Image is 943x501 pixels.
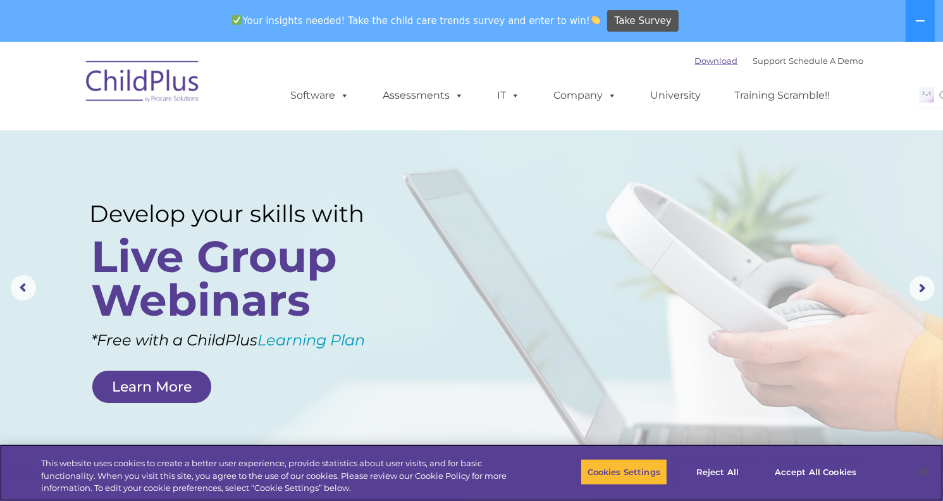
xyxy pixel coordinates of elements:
[91,326,424,354] rs-layer: *Free with a ChildPlus
[607,10,679,32] a: Take Survey
[371,83,477,108] a: Assessments
[678,459,757,485] button: Reject All
[227,8,606,33] span: Your insights needed! Take the child care trends survey and enter to win!
[485,83,533,108] a: IT
[695,56,738,66] a: Download
[80,52,206,115] img: ChildPlus by Procare Solutions
[768,459,863,485] button: Accept All Cookies
[92,371,211,403] a: Learn More
[695,56,864,66] font: |
[176,135,230,145] span: Phone number
[541,83,630,108] a: Company
[615,10,672,32] span: Take Survey
[257,331,365,349] a: Learning Plan
[909,458,937,486] button: Close
[278,83,362,108] a: Software
[581,459,667,485] button: Cookies Settings
[91,235,398,322] rs-layer: Live Group Webinars
[722,83,843,108] a: Training Scramble!!
[232,15,242,25] img: ✅
[789,56,864,66] a: Schedule A Demo
[638,83,714,108] a: University
[176,83,214,93] span: Last name
[41,457,519,495] div: This website uses cookies to create a better user experience, provide statistics about user visit...
[591,15,600,25] img: 👏
[753,56,787,66] a: Support
[89,200,401,228] rs-layer: Develop your skills with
